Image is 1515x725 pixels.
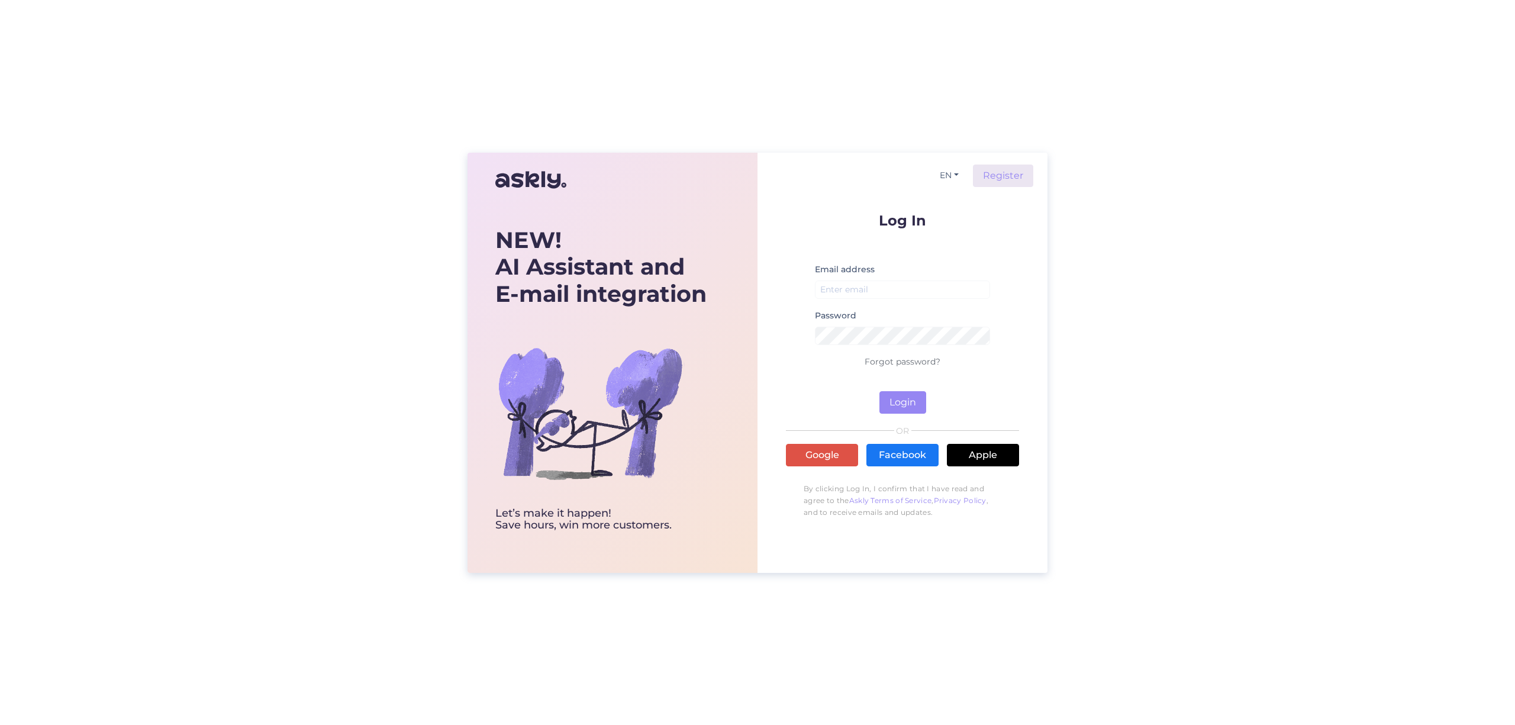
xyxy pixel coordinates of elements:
[849,496,932,505] a: Askly Terms of Service
[786,213,1019,228] p: Log In
[935,167,963,184] button: EN
[495,226,562,254] b: NEW!
[495,227,707,308] div: AI Assistant and E-mail integration
[894,427,911,435] span: OR
[495,318,685,508] img: bg-askly
[786,444,858,466] a: Google
[973,165,1033,187] a: Register
[495,508,707,531] div: Let’s make it happen! Save hours, win more customers.
[815,281,990,299] input: Enter email
[815,310,856,322] label: Password
[865,356,940,367] a: Forgot password?
[495,166,566,194] img: Askly
[879,391,926,414] button: Login
[815,263,875,276] label: Email address
[786,477,1019,524] p: By clicking Log In, I confirm that I have read and agree to the , , and to receive emails and upd...
[866,444,939,466] a: Facebook
[934,496,987,505] a: Privacy Policy
[947,444,1019,466] a: Apple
